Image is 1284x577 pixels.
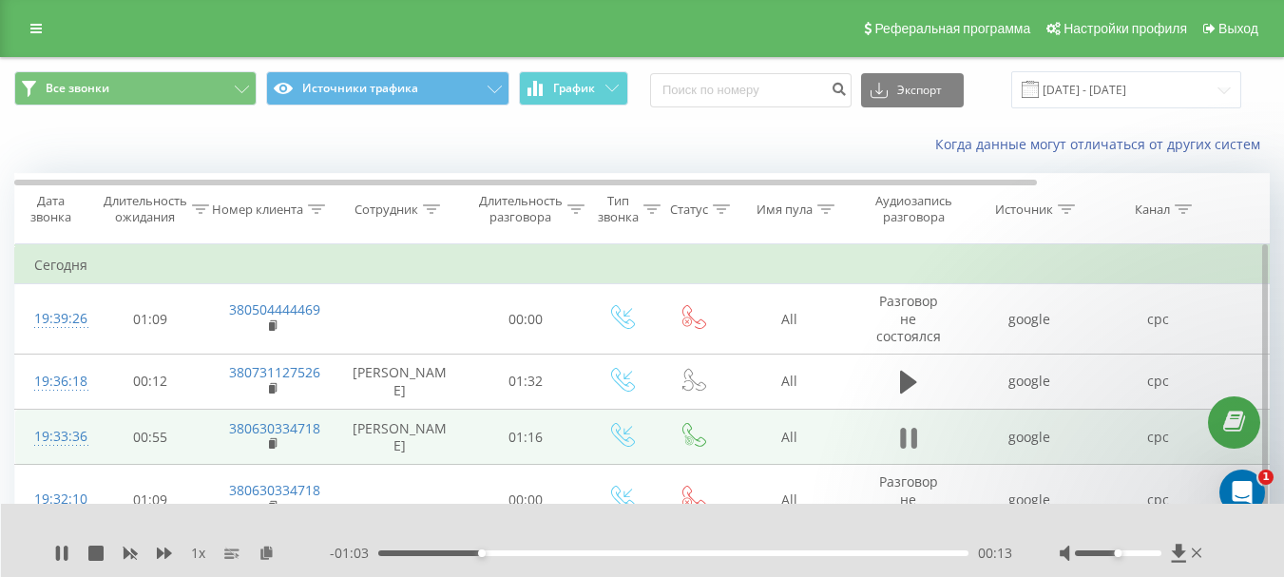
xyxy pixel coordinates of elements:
[34,418,72,455] div: 19:33:36
[34,363,72,400] div: 19:36:18
[728,354,852,409] td: All
[1258,470,1274,485] span: 1
[1094,284,1222,355] td: cpc
[266,71,508,106] button: Источники трафика
[91,410,210,465] td: 00:55
[330,544,378,563] span: - 01:03
[876,472,941,525] span: Разговор не состоялся
[91,465,210,535] td: 01:09
[935,135,1270,153] a: Когда данные могут отличаться от других систем
[467,465,585,535] td: 00:00
[876,292,941,344] span: Разговор не состоялся
[553,82,595,95] span: График
[91,284,210,355] td: 01:09
[861,73,964,107] button: Экспорт
[34,300,72,337] div: 19:39:26
[598,193,639,225] div: Тип звонка
[334,354,467,409] td: [PERSON_NAME]
[1094,465,1222,535] td: cpc
[1064,21,1187,36] span: Настройки профиля
[334,410,467,465] td: [PERSON_NAME]
[868,193,960,225] div: Аудиозапись разговора
[91,354,210,409] td: 00:12
[229,419,320,437] a: 380630334718
[519,71,628,106] button: График
[467,410,585,465] td: 01:16
[966,410,1094,465] td: google
[728,465,852,535] td: All
[757,202,813,218] div: Имя пула
[478,549,486,557] div: Accessibility label
[670,202,708,218] div: Статус
[191,544,205,563] span: 1 x
[966,284,1094,355] td: google
[1094,410,1222,465] td: cpc
[355,202,418,218] div: Сотрудник
[467,354,585,409] td: 01:32
[104,193,187,225] div: Длительность ожидания
[229,300,320,318] a: 380504444469
[34,481,72,518] div: 19:32:10
[229,363,320,381] a: 380731127526
[978,544,1012,563] span: 00:13
[229,481,320,499] a: 380630334718
[966,465,1094,535] td: google
[15,193,86,225] div: Дата звонка
[728,410,852,465] td: All
[728,284,852,355] td: All
[1135,202,1170,218] div: Канал
[212,202,303,218] div: Номер клиента
[1219,470,1265,515] iframe: Intercom live chat
[1114,549,1121,557] div: Accessibility label
[874,21,1030,36] span: Реферальная программа
[46,81,109,96] span: Все звонки
[650,73,852,107] input: Поиск по номеру
[14,71,257,106] button: Все звонки
[995,202,1053,218] div: Источник
[479,193,563,225] div: Длительность разговора
[1094,354,1222,409] td: cpc
[1218,21,1258,36] span: Выход
[966,354,1094,409] td: google
[467,284,585,355] td: 00:00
